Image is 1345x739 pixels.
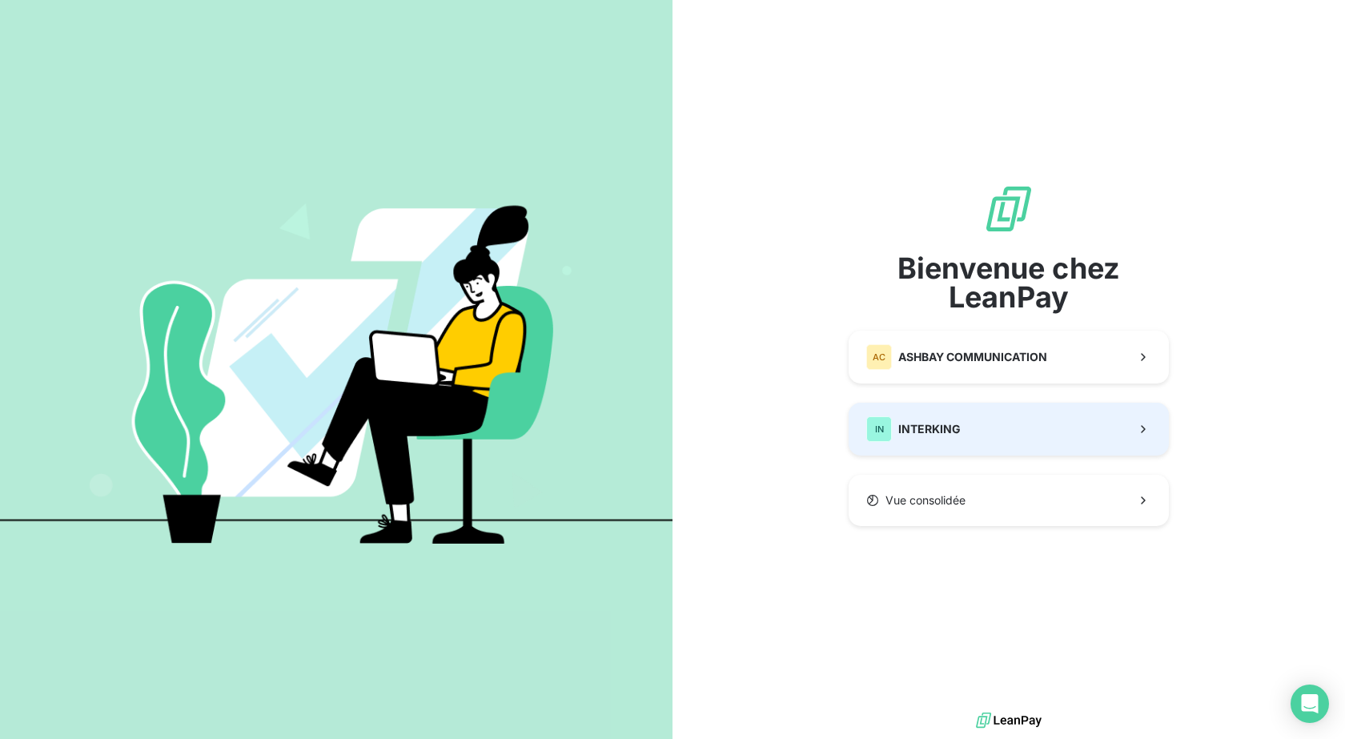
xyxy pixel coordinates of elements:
[849,475,1169,526] button: Vue consolidée
[885,492,966,508] span: Vue consolidée
[976,709,1042,733] img: logo
[849,331,1169,384] button: ACASHBAY COMMUNICATION
[983,183,1034,235] img: logo sigle
[1291,685,1329,723] div: Open Intercom Messenger
[866,416,892,442] div: IN
[849,254,1169,311] span: Bienvenue chez LeanPay
[898,349,1047,365] span: ASHBAY COMMUNICATION
[866,344,892,370] div: AC
[898,421,961,437] span: INTERKING
[849,403,1169,456] button: ININTERKING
